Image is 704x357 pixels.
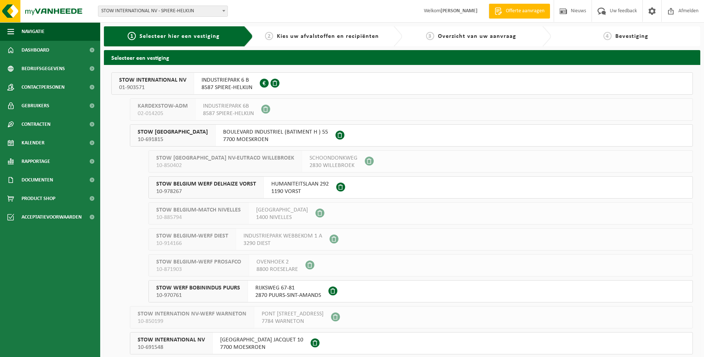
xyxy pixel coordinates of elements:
span: BOULEVARD INDUSTRIEL (BATIMENT H ) 55 [223,128,328,136]
span: 02-014205 [138,110,188,117]
span: 10-970761 [156,292,240,299]
span: 1400 NIVELLES [256,214,308,221]
span: KARDEXSTOW-ADM [138,102,188,110]
button: STOW INTERNATIONAL NV 01-903571 INDUSTRIEPARK 6 B8587 SPIERE-HELKIJN [111,72,693,95]
span: Documenten [22,171,53,189]
span: STOW BELGIUM WERF DELHAIZE VORST [156,180,256,188]
a: Offerte aanvragen [489,4,550,19]
span: 01-903571 [119,84,186,91]
button: STOW [GEOGRAPHIC_DATA] 10-691815 BOULEVARD INDUSTRIEL (BATIMENT H ) 557700 MOESKROEN [130,124,693,147]
span: HUMANITEITSLAAN 292 [271,180,329,188]
span: Bevestiging [615,33,648,39]
span: 1190 VORST [271,188,329,195]
span: STOW INTERNATIONAL NV - SPIERE-HELKIJN [98,6,228,17]
span: 3290 DIEST [243,240,322,247]
span: 1 [128,32,136,40]
span: Overzicht van uw aanvraag [438,33,516,39]
span: SCHOONDONKWEG [310,154,357,162]
span: 7700 MOESKROEN [223,136,328,143]
span: 4 [603,32,612,40]
span: 7784 WARNETON [262,318,324,325]
span: Offerte aanvragen [504,7,546,15]
span: Navigatie [22,22,45,41]
span: INDUSTRIEPARK WEBBEKOM 1 A [243,232,322,240]
span: Kies uw afvalstoffen en recipiënten [277,33,379,39]
span: Selecteer hier een vestiging [140,33,220,39]
span: 10-914166 [156,240,228,247]
span: OVENHOEK 2 [256,258,298,266]
span: STOW WERF BOBININDUS PUURS [156,284,240,292]
span: INDUSTRIEPARK 6B [203,102,254,110]
span: Contracten [22,115,50,134]
span: 10-885794 [156,214,241,221]
span: Contactpersonen [22,78,65,96]
span: 10-691815 [138,136,208,143]
span: [GEOGRAPHIC_DATA] JACQUET 10 [220,336,303,344]
span: 10-850402 [156,162,294,169]
span: 8587 SPIERE-HELKIJN [202,84,252,91]
span: Product Shop [22,189,55,208]
button: STOW INTERNATIONAL NV 10-691548 [GEOGRAPHIC_DATA] JACQUET 107700 MOESKROEN [130,332,693,354]
span: 3 [426,32,434,40]
span: STOW INTERNATIONAL NV - SPIERE-HELKIJN [98,6,227,16]
span: 8800 ROESELARE [256,266,298,273]
span: 2830 WILLEBROEK [310,162,357,169]
span: STOW BELGIUM-WERF PROSAFCO [156,258,241,266]
span: 10-691548 [138,344,205,351]
span: Gebruikers [22,96,49,115]
span: STOW [GEOGRAPHIC_DATA] [138,128,208,136]
span: 8587 SPIERE-HELKIJN [203,110,254,117]
span: STOW INTERNATION NV-WERF WARNETON [138,310,246,318]
span: STOW BELGIUM-MATCH NIVELLES [156,206,241,214]
span: RIJKSWEG 67-81 [255,284,321,292]
span: Bedrijfsgegevens [22,59,65,78]
span: STOW INTERNATIONAL NV [119,76,186,84]
span: 10-871903 [156,266,241,273]
span: 7700 MOESKROEN [220,344,303,351]
span: Kalender [22,134,45,152]
h2: Selecteer een vestiging [104,50,700,65]
span: [GEOGRAPHIC_DATA] [256,206,308,214]
span: 10-850199 [138,318,246,325]
span: 10-978267 [156,188,256,195]
button: STOW WERF BOBININDUS PUURS 10-970761 RIJKSWEG 67-812870 PUURS-SINT-AMANDS [148,280,693,302]
span: PONT [STREET_ADDRESS] [262,310,324,318]
span: STOW [GEOGRAPHIC_DATA] NV-EUTRACO WILLEBROEK [156,154,294,162]
span: 2 [265,32,273,40]
span: Acceptatievoorwaarden [22,208,82,226]
span: STOW INTERNATIONAL NV [138,336,205,344]
span: Rapportage [22,152,50,171]
span: 2870 PUURS-SINT-AMANDS [255,292,321,299]
button: STOW BELGIUM WERF DELHAIZE VORST 10-978267 HUMANITEITSLAAN 2921190 VORST [148,176,693,199]
span: Dashboard [22,41,49,59]
span: STOW BELGIUM-WERF DIEST [156,232,228,240]
span: INDUSTRIEPARK 6 B [202,76,252,84]
strong: [PERSON_NAME] [441,8,478,14]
